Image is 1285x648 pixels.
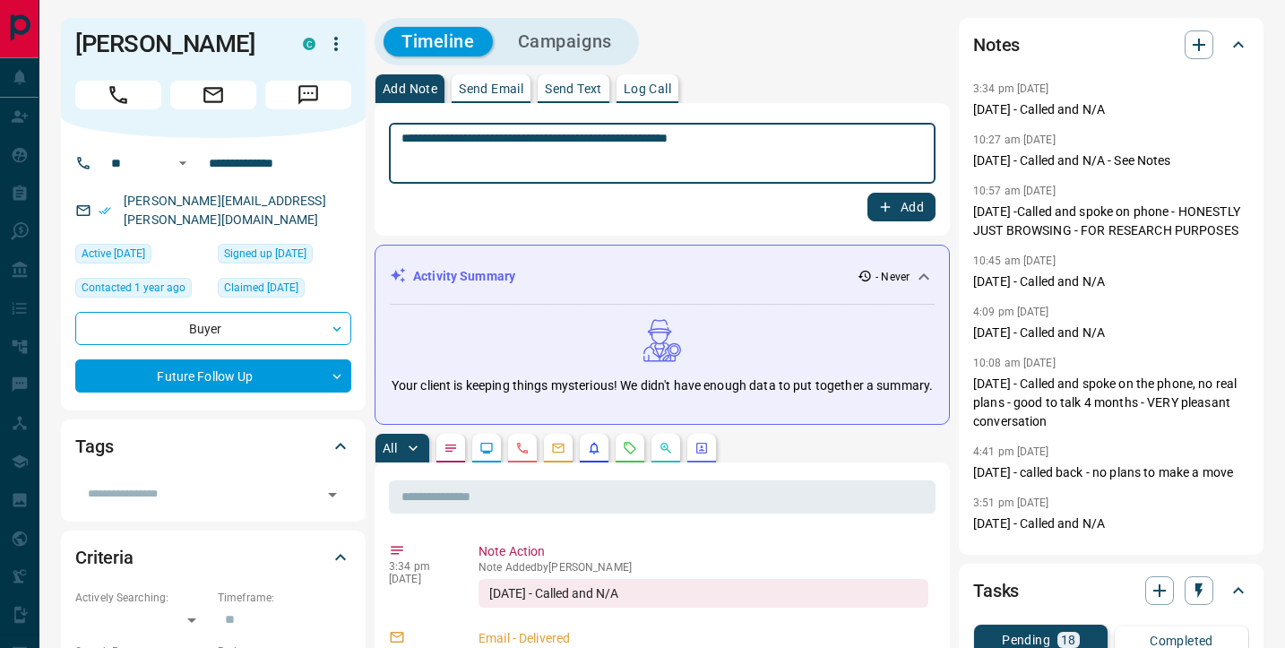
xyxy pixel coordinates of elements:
p: Actively Searching: [75,590,209,606]
svg: Opportunities [659,441,673,455]
div: Activity Summary- Never [390,260,935,293]
p: 3:51 pm [DATE] [973,497,1049,509]
div: Tue May 14 2024 [75,244,209,269]
p: [DATE] -Called and spoke on phone - HONESTLY JUST BROWSING - FOR RESEARCH PURPOSES [973,203,1249,240]
button: Open [172,152,194,174]
p: Your client is keeping things mysterious! We didn't have enough data to put together a summary. [392,376,933,395]
svg: Email Verified [99,204,111,217]
p: [DATE] - Called and N/A - See Notes [973,151,1249,170]
button: Campaigns [500,27,630,56]
div: condos.ca [303,38,315,50]
button: Timeline [384,27,493,56]
span: Signed up [DATE] [224,245,306,263]
p: 3:34 pm [DATE] [973,82,1049,95]
p: 10:45 am [DATE] [973,255,1056,267]
h1: [PERSON_NAME] [75,30,276,58]
h2: Criteria [75,543,134,572]
svg: Lead Browsing Activity [479,441,494,455]
p: Email - Delivered [479,629,928,648]
h2: Tasks [973,576,1019,605]
a: [PERSON_NAME][EMAIL_ADDRESS][PERSON_NAME][DOMAIN_NAME] [124,194,326,227]
p: [DATE] - Called and spoke on the phone, no real plans - good to talk 4 months - VERY pleasant con... [973,375,1249,431]
p: - Never [875,269,910,285]
p: 10:57 am [DATE] [973,185,1056,197]
span: Message [265,81,351,109]
p: 3:34 pm [389,560,452,573]
p: Send Email [459,82,523,95]
p: Pending [1002,634,1050,646]
svg: Emails [551,441,565,455]
p: Add Note [383,82,437,95]
p: [DATE] - called back - no plans to make a move [973,463,1249,482]
p: Log Call [624,82,671,95]
div: Criteria [75,536,351,579]
div: Tags [75,425,351,468]
div: Thu Jan 26 2023 [218,244,351,269]
p: [DATE] - Called and N/A [973,100,1249,119]
p: 4:09 pm [DATE] [973,306,1049,318]
svg: Agent Actions [694,441,709,455]
span: Call [75,81,161,109]
p: Send Text [545,82,602,95]
svg: Notes [444,441,458,455]
div: Notes [973,23,1249,66]
p: [DATE] - Called and N/A [973,514,1249,533]
p: 10:08 am [DATE] [973,357,1056,369]
p: 18 [1061,634,1076,646]
div: Buyer [75,312,351,345]
h2: Tags [75,432,113,461]
p: Activity Summary [413,267,515,286]
span: Claimed [DATE] [224,279,298,297]
svg: Calls [515,441,530,455]
div: Tasks [973,569,1249,612]
div: Future Follow Up [75,359,351,393]
p: 10:27 am [DATE] [973,134,1056,146]
svg: Listing Alerts [587,441,601,455]
h2: Notes [973,30,1020,59]
p: [DATE] [389,573,452,585]
button: Add [867,193,936,221]
p: 4:41 pm [DATE] [973,445,1049,458]
div: [DATE] - Called and N/A [479,579,928,608]
span: Email [170,81,256,109]
p: Completed [1150,635,1213,647]
button: Open [320,482,345,507]
span: Contacted 1 year ago [82,279,185,297]
p: Timeframe: [218,590,351,606]
div: Thu Feb 08 2024 [218,278,351,303]
p: Note Action [479,542,928,561]
p: All [383,442,397,454]
div: Tue Sep 12 2023 [75,278,209,303]
p: [DATE] - Called and N/A [973,324,1249,342]
p: [DATE] - Called and N/A [973,272,1249,291]
svg: Requests [623,441,637,455]
span: Active [DATE] [82,245,145,263]
p: Note Added by [PERSON_NAME] [479,561,928,574]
